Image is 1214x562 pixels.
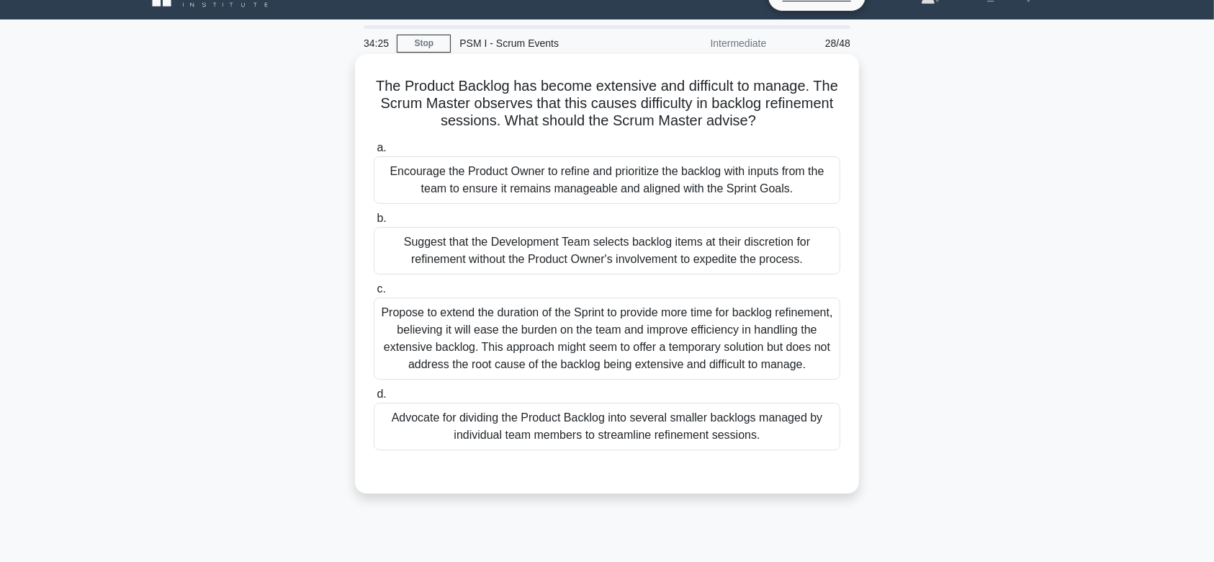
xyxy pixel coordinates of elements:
div: Advocate for dividing the Product Backlog into several smaller backlogs managed by individual tea... [374,403,840,450]
div: Intermediate [649,29,775,58]
span: d. [377,388,386,400]
div: 34:25 [355,29,397,58]
a: Stop [397,35,451,53]
div: Propose to extend the duration of the Sprint to provide more time for backlog refinement, believi... [374,298,840,380]
div: 28/48 [775,29,859,58]
div: PSM I - Scrum Events [451,29,649,58]
div: Encourage the Product Owner to refine and prioritize the backlog with inputs from the team to ens... [374,156,840,204]
div: Suggest that the Development Team selects backlog items at their discretion for refinement withou... [374,227,840,275]
h5: The Product Backlog has become extensive and difficult to manage. The Scrum Master observes that ... [372,77,842,130]
span: c. [377,282,385,295]
span: a. [377,141,386,153]
span: b. [377,212,386,224]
